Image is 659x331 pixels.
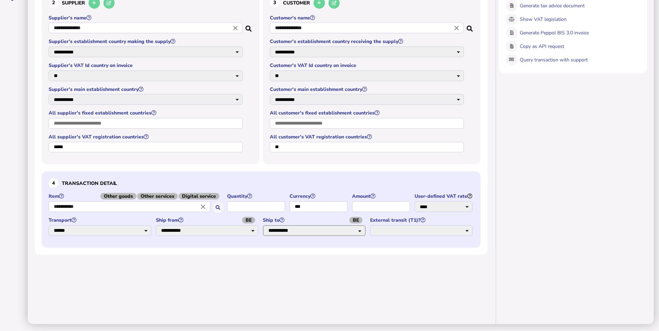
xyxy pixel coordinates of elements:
[263,217,367,223] label: Ship to
[49,38,244,45] label: Supplier's establishment country making the supply
[42,171,481,247] section: Define the item, and answer additional questions
[156,217,260,223] label: Ship from
[349,217,362,223] span: BE
[232,24,239,32] i: Close
[270,38,465,45] label: Customer's establishment country receiving the supply
[270,62,465,69] label: Customer's VAT Id country on invoice
[49,110,244,116] label: All supplier's fixed establishment countries
[49,86,244,93] label: Supplier's main establishment country
[178,193,219,200] span: Digital service
[352,193,411,200] label: Amount
[212,202,224,213] button: Search for an item by HS code or use natural language description
[49,217,152,223] label: Transport
[270,15,465,21] label: Customer's name
[227,193,286,200] label: Quantity
[49,193,224,200] label: Item
[415,193,474,200] label: User-defined VAT rate
[467,24,474,29] i: Search for a dummy customer
[49,134,244,140] label: All supplier's VAT registration countries
[49,15,244,21] label: Supplier's name
[370,217,474,223] label: External transit (T1)?
[100,193,136,200] span: Other goods
[199,203,207,211] i: Close
[137,193,178,200] span: Other services
[49,178,474,188] h3: Transaction detail
[290,193,349,200] label: Currency
[270,110,465,116] label: All customer's fixed establishment countries
[453,24,460,32] i: Close
[270,134,465,140] label: All customer's VAT registration countries
[245,24,252,29] i: Search for a dummy seller
[49,62,244,69] label: Supplier's VAT Id country on invoice
[270,86,465,93] label: Customer's main establishment country
[242,217,255,223] span: BE
[49,178,58,188] div: 4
